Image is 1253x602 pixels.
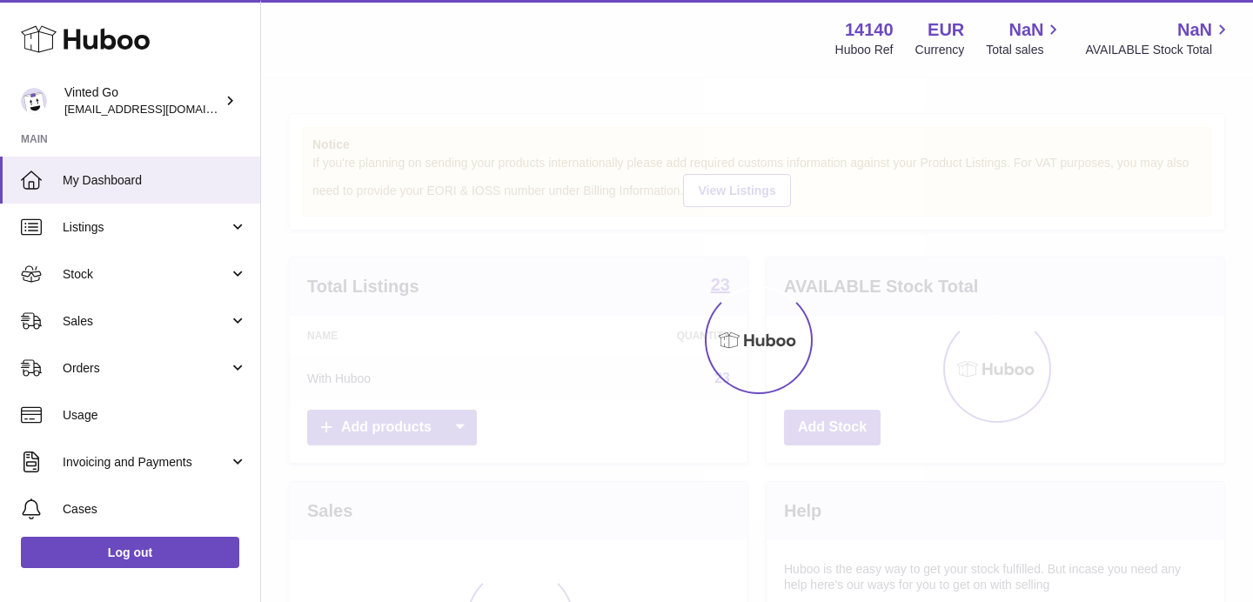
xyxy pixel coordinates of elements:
span: Listings [63,219,229,236]
span: My Dashboard [63,172,247,189]
div: Huboo Ref [835,42,894,58]
span: Total sales [986,42,1063,58]
span: Stock [63,266,229,283]
span: Usage [63,407,247,424]
span: AVAILABLE Stock Total [1085,42,1232,58]
span: NaN [1177,18,1212,42]
span: Cases [63,501,247,518]
strong: EUR [928,18,964,42]
div: Currency [915,42,965,58]
a: Log out [21,537,239,568]
img: giedre.bartusyte@vinted.com [21,88,47,114]
span: Sales [63,313,229,330]
span: Invoicing and Payments [63,454,229,471]
span: [EMAIL_ADDRESS][DOMAIN_NAME] [64,102,256,116]
span: NaN [1008,18,1043,42]
a: NaN AVAILABLE Stock Total [1085,18,1232,58]
a: NaN Total sales [986,18,1063,58]
strong: 14140 [845,18,894,42]
span: Orders [63,360,229,377]
div: Vinted Go [64,84,221,117]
